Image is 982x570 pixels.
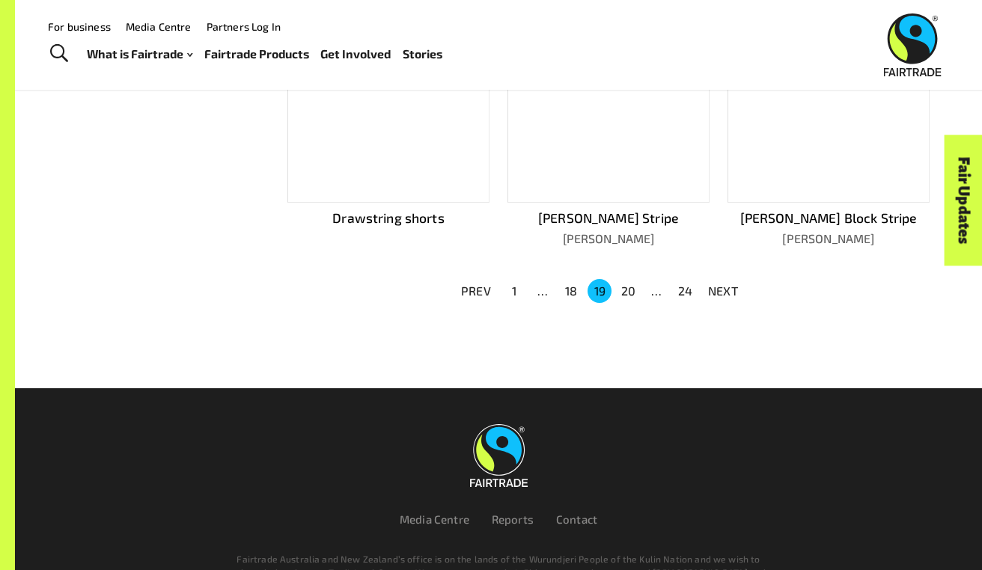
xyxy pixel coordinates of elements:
p: NEXT [708,282,738,300]
a: What is Fairtrade [87,43,192,65]
p: PREV [461,282,491,300]
a: Toggle Search [40,35,77,73]
a: Stories [403,43,442,65]
a: For business [48,20,111,33]
button: page 19 [588,279,612,303]
div: … [531,282,555,300]
a: Get Involved [320,43,391,65]
p: Drawstring shorts [287,208,490,227]
button: Go to page 18 [559,279,583,303]
button: NEXT [699,278,747,304]
a: Media Centre [126,20,192,33]
nav: pagination navigation [452,278,747,304]
a: Media Centre [400,512,469,526]
button: PREV [452,278,500,304]
a: Partners Log In [207,20,281,33]
p: [PERSON_NAME] [728,230,930,248]
p: [PERSON_NAME] Block Stripe [728,208,930,227]
img: Fairtrade Australia New Zealand logo [884,13,942,76]
div: … [644,282,668,300]
p: [PERSON_NAME] Stripe [507,208,710,227]
a: Contact [556,512,597,526]
button: Go to page 1 [502,279,526,303]
img: Fairtrade Australia New Zealand logo [470,424,528,487]
button: Go to page 24 [673,279,697,303]
a: Fairtrade Products [204,43,309,65]
button: Go to page 20 [616,279,640,303]
p: [PERSON_NAME] [507,230,710,248]
a: Reports [492,512,534,526]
